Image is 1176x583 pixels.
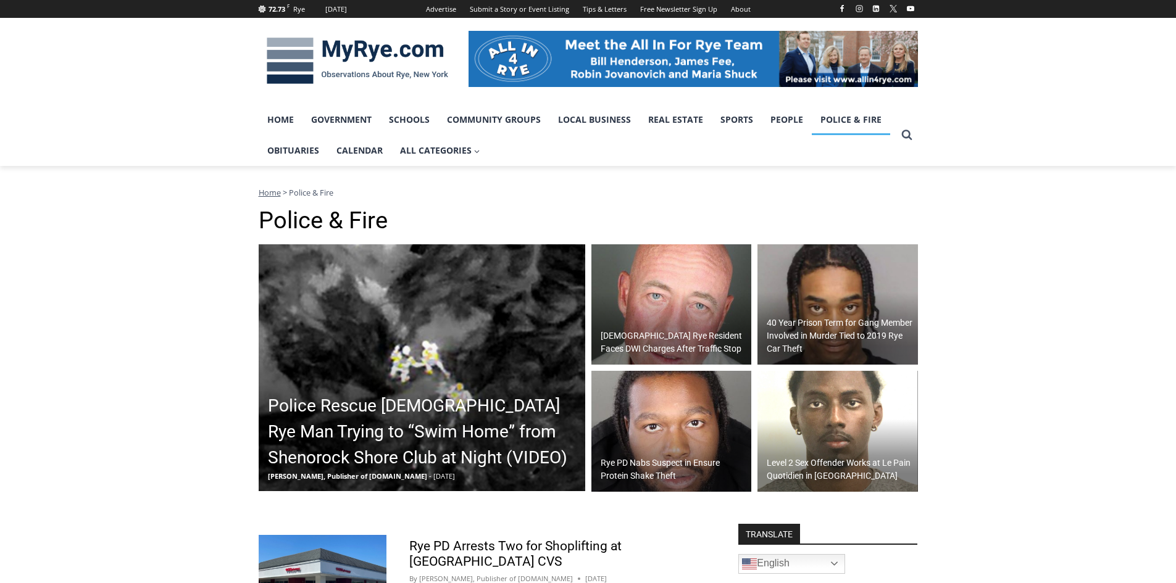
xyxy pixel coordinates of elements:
[757,244,918,365] img: (PHOTO: Joshua Gilbert, also known as “Lor Heavy,” 24, of Bridgeport, was sentenced to 40 years i...
[283,187,287,198] span: >
[293,4,305,15] div: Rye
[268,471,427,481] span: [PERSON_NAME], Publisher of [DOMAIN_NAME]
[738,554,845,574] a: English
[400,144,480,157] span: All Categories
[591,244,752,365] img: (PHOTO: Rye PD arrested 56 year old Thomas M. Davitt III of Rye on a DWI charge on Friday, August...
[762,104,812,135] a: People
[259,244,585,491] img: (PHOTO: Rye Police rescued 51 year old Rye resident Kenneth Niejadlik after he attempted to "swim...
[812,104,890,135] a: Police & Fire
[591,371,752,492] a: Rye PD Nabs Suspect in Ensure Protein Shake Theft
[852,1,867,16] a: Instagram
[767,316,915,355] h2: 40 Year Prison Term for Gang Member Involved in Murder Tied to 2019 Rye Car Theft
[869,1,883,16] a: Linkedin
[591,371,752,492] img: (PHOTO: Rye PD arrested Kazeem D. Walker, age 23, of Brooklyn, NY for larceny on August 20, 2025 ...
[391,135,489,166] a: All Categories
[328,135,391,166] a: Calendar
[591,244,752,365] a: [DEMOGRAPHIC_DATA] Rye Resident Faces DWI Charges After Traffic Stop
[429,471,432,481] span: -
[438,104,549,135] a: Community Groups
[302,104,380,135] a: Government
[409,539,622,569] a: Rye PD Arrests Two for Shoplifting at [GEOGRAPHIC_DATA] CVS
[259,207,918,235] h1: Police & Fire
[757,371,918,492] img: (PHOTO: Rye PD advised the community on Thursday, November 14, 2024 of a Level 2 Sex Offender, 29...
[433,471,455,481] span: [DATE]
[259,29,456,93] img: MyRye.com
[767,457,915,482] h2: Level 2 Sex Offender Works at Le Pain Quotidien in [GEOGRAPHIC_DATA]
[259,104,302,135] a: Home
[259,244,585,491] a: Police Rescue [DEMOGRAPHIC_DATA] Rye Man Trying to “Swim Home” from Shenorock Shore Club at Night...
[835,1,849,16] a: Facebook
[601,457,749,482] h2: Rye PD Nabs Suspect in Ensure Protein Shake Theft
[259,135,328,166] a: Obituaries
[549,104,640,135] a: Local Business
[419,574,573,583] a: [PERSON_NAME], Publisher of [DOMAIN_NAME]
[380,104,438,135] a: Schools
[289,187,333,198] span: Police & Fire
[259,187,281,198] a: Home
[269,4,285,14] span: 72.73
[742,556,757,571] img: en
[259,186,918,199] nav: Breadcrumbs
[601,329,749,355] h2: [DEMOGRAPHIC_DATA] Rye Resident Faces DWI Charges After Traffic Stop
[757,244,918,365] a: 40 Year Prison Term for Gang Member Involved in Murder Tied to 2019 Rye Car Theft
[896,124,918,146] button: View Search Form
[712,104,762,135] a: Sports
[259,104,896,167] nav: Primary Navigation
[640,104,712,135] a: Real Estate
[757,371,918,492] a: Level 2 Sex Offender Works at Le Pain Quotidien in [GEOGRAPHIC_DATA]
[287,2,290,9] span: F
[903,1,918,16] a: YouTube
[469,31,918,86] img: All in for Rye
[268,393,582,471] h2: Police Rescue [DEMOGRAPHIC_DATA] Rye Man Trying to “Swim Home” from Shenorock Shore Club at Night...
[738,524,800,544] strong: TRANSLATE
[886,1,901,16] a: X
[325,4,347,15] div: [DATE]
